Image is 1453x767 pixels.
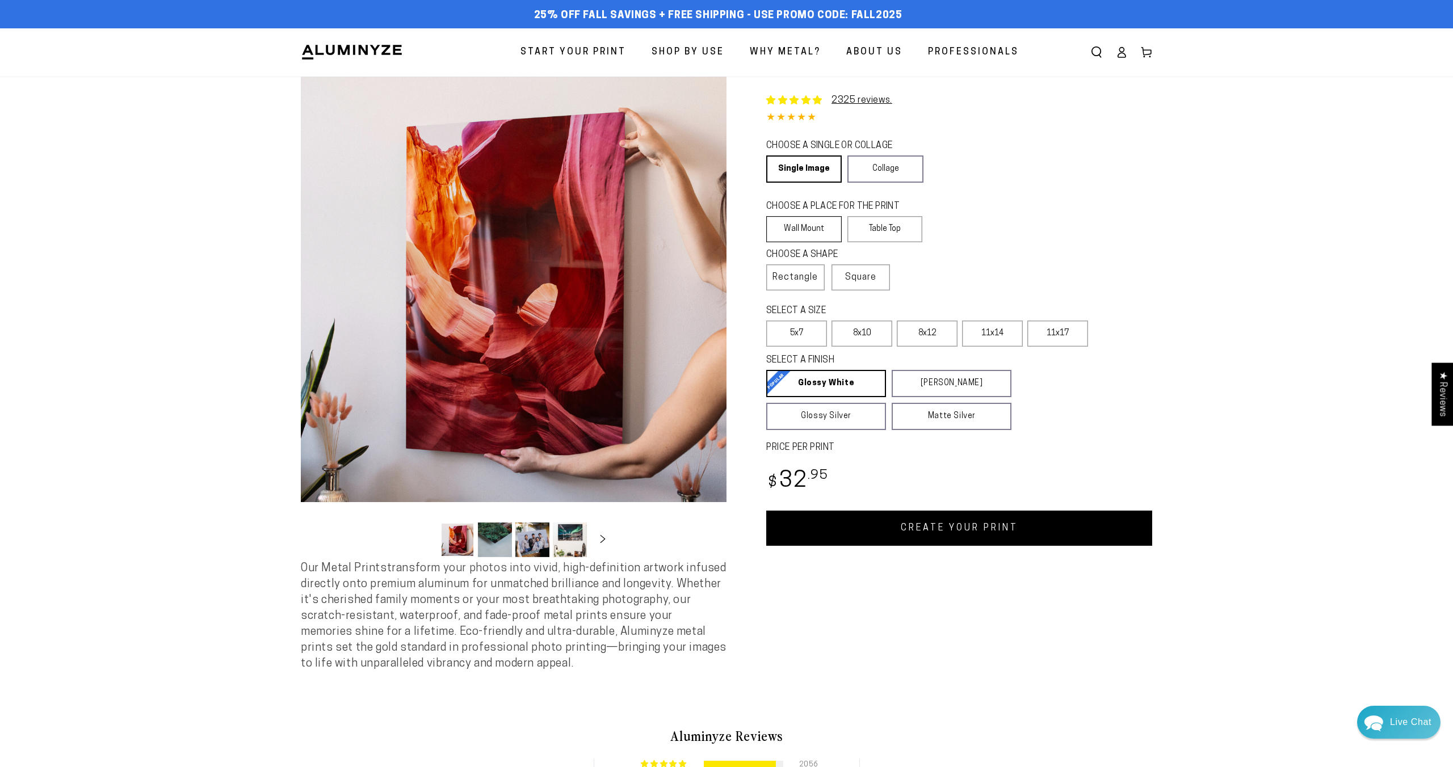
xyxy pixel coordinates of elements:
[766,403,886,430] a: Glossy Silver
[808,469,828,482] sup: .95
[766,321,827,347] label: 5x7
[1084,40,1109,65] summary: Search our site
[832,321,892,347] label: 8x10
[766,370,886,397] a: Glossy White
[766,155,842,183] a: Single Image
[750,44,821,61] span: Why Metal?
[768,475,778,491] span: $
[766,441,1152,454] label: PRICE PER PRINT
[892,370,1011,397] a: [PERSON_NAME]
[919,37,1027,68] a: Professionals
[766,200,912,213] legend: CHOOSE A PLACE FOR THE PRINT
[643,37,733,68] a: Shop By Use
[845,271,876,284] span: Square
[395,726,1058,745] h2: Aluminyze Reviews
[766,511,1152,546] a: CREATE YOUR PRINT
[838,37,911,68] a: About Us
[892,403,1011,430] a: Matte Silver
[412,527,437,552] button: Slide left
[520,44,626,61] span: Start Your Print
[766,248,879,262] legend: CHOOSE A SHAPE
[512,37,635,68] a: Start Your Print
[772,271,818,284] span: Rectangle
[766,470,828,492] bdi: 32
[1027,321,1088,347] label: 11x17
[301,77,726,560] media-gallery: Gallery Viewer
[766,110,1152,127] div: 4.85 out of 5.0 stars
[846,44,902,61] span: About Us
[301,44,403,61] img: Aluminyze
[766,354,984,367] legend: SELECT A FINISH
[1357,706,1441,739] div: Chat widget toggle
[1431,363,1453,425] div: Click to open Judge.me floating reviews tab
[847,216,923,242] label: Table Top
[440,522,474,557] button: Load image 1 in gallery view
[832,96,892,105] a: 2325 reviews.
[766,140,913,153] legend: CHOOSE A SINGLE OR COLLAGE
[897,321,958,347] label: 8x12
[766,216,842,242] label: Wall Mount
[766,305,993,318] legend: SELECT A SIZE
[590,527,615,552] button: Slide right
[478,522,512,557] button: Load image 2 in gallery view
[928,44,1019,61] span: Professionals
[741,37,829,68] a: Why Metal?
[847,155,923,183] a: Collage
[962,321,1023,347] label: 11x14
[553,522,587,557] button: Load image 4 in gallery view
[515,522,549,557] button: Load image 3 in gallery view
[766,94,892,107] a: 2325 reviews.
[534,10,902,22] span: 25% off FALL Savings + Free Shipping - Use Promo Code: FALL2025
[1390,706,1431,739] div: Contact Us Directly
[301,563,726,669] span: Our Metal Prints transform your photos into vivid, high-definition artwork infused directly onto ...
[652,44,724,61] span: Shop By Use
